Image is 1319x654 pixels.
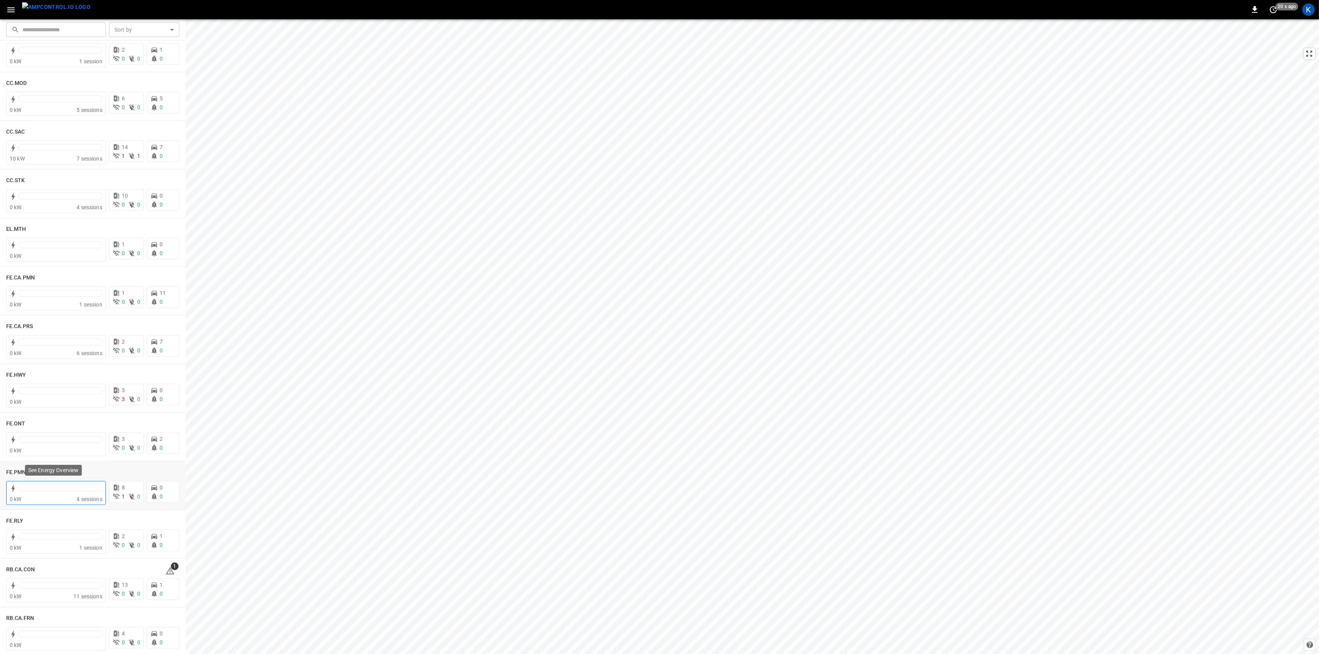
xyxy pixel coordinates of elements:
span: 0 [122,542,125,548]
span: 0 [137,445,140,451]
span: 1 [137,153,140,159]
span: 0 [137,56,140,62]
h6: RB.CA.FRN [6,614,34,623]
span: 0 [160,104,163,110]
span: 2 [122,533,125,539]
span: 0 [160,630,163,637]
span: 7 sessions [77,156,102,162]
span: 0 [160,387,163,393]
div: profile-icon [1302,3,1315,16]
span: 3 [122,387,125,393]
img: ampcontrol.io logo [22,2,90,12]
span: 1 [122,153,125,159]
span: 6 sessions [77,350,102,356]
span: 11 sessions [73,593,102,600]
span: 4 sessions [77,496,102,502]
h6: FE.HWY [6,371,26,380]
span: 2 [122,339,125,345]
span: 0 kW [10,204,22,210]
span: 0 kW [10,107,22,113]
span: 13 [122,582,128,588]
span: 0 [160,153,163,159]
span: 8 [122,485,125,491]
span: 0 [137,396,140,402]
span: 0 kW [10,399,22,405]
span: 1 [160,533,163,539]
span: 10 kW [10,156,25,162]
span: 0 kW [10,350,22,356]
span: 0 kW [10,496,22,502]
span: 0 [137,347,140,354]
span: 0 [160,542,163,548]
span: 0 [137,639,140,646]
span: 0 [160,299,163,305]
h6: FE.PMN [6,468,26,477]
span: 0 [137,542,140,548]
span: 1 [160,582,163,588]
span: 0 [137,493,140,500]
span: 5 [160,95,163,102]
span: 0 [122,56,125,62]
span: 0 kW [10,642,22,648]
span: 0 [122,445,125,451]
span: 0 kW [10,447,22,454]
span: 0 [160,250,163,256]
span: 0 [160,241,163,247]
h6: FE.ONT [6,420,26,428]
span: 0 [160,639,163,646]
h6: RB.CA.CON [6,566,35,574]
span: 1 [122,290,125,296]
span: 5 sessions [77,107,102,113]
h6: CC.SAC [6,128,25,136]
h6: FE.RLY [6,517,24,525]
span: 0 [137,250,140,256]
span: 2 [160,436,163,442]
h6: FE.CA.PRS [6,322,33,331]
span: 0 [122,639,125,646]
span: 1 [160,47,163,53]
span: 1 session [79,302,102,308]
span: 1 [122,493,125,500]
span: 1 [171,563,179,570]
span: 0 [137,202,140,208]
span: 1 [122,241,125,247]
span: 0 [160,445,163,451]
span: 0 [137,104,140,110]
span: 4 [122,630,125,637]
span: 0 [160,202,163,208]
span: 14 [122,144,128,150]
span: 1 session [79,58,102,64]
span: 0 kW [10,302,22,308]
span: 3 [122,396,125,402]
span: 10 [122,193,128,199]
span: 0 [160,493,163,500]
h6: EL.MTH [6,225,26,234]
span: 0 [160,56,163,62]
span: 0 kW [10,58,22,64]
h6: CC.MOD [6,79,27,88]
h6: CC.STK [6,176,25,185]
span: 0 [122,591,125,597]
span: 0 [160,591,163,597]
span: 0 [122,347,125,354]
span: 7 [160,144,163,150]
span: 2 [122,47,125,53]
span: 1 session [79,545,102,551]
span: 0 [122,299,125,305]
span: 0 [122,202,125,208]
span: 0 [137,591,140,597]
span: 4 sessions [77,204,102,210]
span: 6 [122,95,125,102]
span: 20 s ago [1276,3,1299,10]
span: 0 kW [10,593,22,600]
span: 0 [160,347,163,354]
span: 0 [160,396,163,402]
span: 3 [122,436,125,442]
span: 11 [160,290,166,296]
h6: FE.CA.PMN [6,274,35,282]
button: set refresh interval [1267,3,1280,16]
span: 0 [137,299,140,305]
span: 0 [160,485,163,491]
span: 0 [160,193,163,199]
span: 0 kW [10,545,22,551]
